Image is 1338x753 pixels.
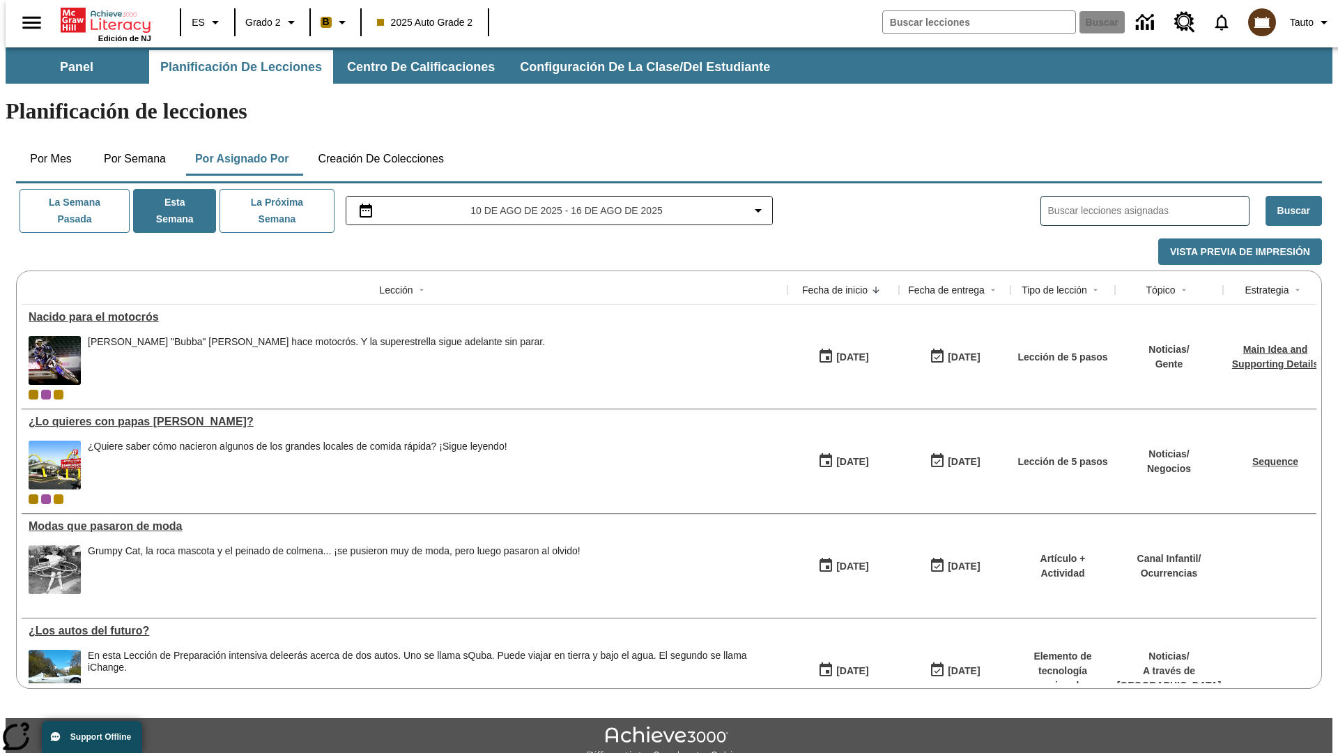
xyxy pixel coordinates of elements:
[1117,649,1222,664] p: Noticias /
[29,545,81,594] img: foto en blanco y negro de una chica haciendo girar unos hula-hulas en la década de 1950
[802,283,868,297] div: Fecha de inicio
[245,15,281,30] span: Grado 2
[948,662,980,680] div: [DATE]
[813,657,873,684] button: 07/01/25: Primer día en que estuvo disponible la lección
[29,311,780,324] a: Nacido para el motocrós, Lecciones
[315,10,356,35] button: Boost El color de la clase es anaranjado claro. Cambiar el color de la clase.
[1240,4,1284,40] button: Escoja un nuevo avatar
[379,283,413,297] div: Lección
[836,349,868,366] div: [DATE]
[149,50,333,84] button: Planificación de lecciones
[1248,8,1276,36] img: avatar image
[6,98,1332,124] h1: Planificación de lecciones
[88,336,545,348] p: [PERSON_NAME] "Bubba" [PERSON_NAME] hace motocrós. Y la superestrella sigue adelante sin parar.
[88,336,545,385] span: James "Bubba" Stewart hace motocrós. Y la superestrella sigue adelante sin parar.
[750,202,767,219] svg: Collapse Date Range Filter
[1087,282,1104,298] button: Sort
[88,650,747,673] testabrev: leerás acerca de dos autos. Uno se llama sQuba. Puede viajar en tierra y bajo el agua. El segundo...
[61,5,151,43] div: Portada
[29,650,81,699] img: Un automóvil de alta tecnología flotando en el agua.
[1245,283,1289,297] div: Estrategia
[1148,342,1189,357] p: Noticias /
[16,142,86,176] button: Por mes
[29,625,780,637] div: ¿Los autos del futuro?
[948,453,980,471] div: [DATE]
[29,416,780,428] div: ¿Lo quieres con papas fritas?
[29,311,780,324] div: Nacido para el motocrós
[1117,664,1222,693] p: A través de [GEOGRAPHIC_DATA]
[813,448,873,475] button: 07/26/25: Primer día en que estuvo disponible la lección
[41,390,51,400] div: OL 2025 Auto Grade 3
[88,545,580,594] div: Grumpy Cat, la roca mascota y el peinado de colmena... ¡se pusieron muy de moda, pero luego pasar...
[29,416,780,428] a: ¿Lo quieres con papas fritas?, Lecciones
[413,282,430,298] button: Sort
[61,6,151,34] a: Portada
[184,142,300,176] button: Por asignado por
[88,650,780,699] div: En esta Lección de Preparación intensiva de leerás acerca de dos autos. Uno se llama sQuba. Puede...
[220,189,334,233] button: La próxima semana
[925,448,985,475] button: 07/03/26: Último día en que podrá accederse la lección
[1289,282,1306,298] button: Sort
[470,204,662,218] span: 10 de ago de 2025 - 16 de ago de 2025
[1266,196,1322,226] button: Buscar
[1147,447,1191,462] p: Noticias /
[925,553,985,579] button: 06/30/26: Último día en que podrá accederse la lección
[29,520,780,533] a: Modas que pasaron de moda, Lecciones
[1232,344,1318,370] a: Main Idea and Supporting Details
[813,344,873,370] button: 08/04/25: Primer día en que estuvo disponible la lección
[352,202,767,219] button: Seleccione el intervalo de fechas opción del menú
[192,15,205,30] span: ES
[1017,455,1107,469] p: Lección de 5 pasos
[1017,552,1108,581] p: Artículo + Actividad
[185,10,230,35] button: Lenguaje: ES, Selecciona un idioma
[240,10,305,35] button: Grado: Grado 2, Elige un grado
[836,453,868,471] div: [DATE]
[948,349,980,366] div: [DATE]
[29,390,38,400] div: Clase actual
[41,494,51,504] div: OL 2025 Auto Grade 3
[323,13,330,31] span: B
[29,494,38,504] div: Clase actual
[1017,350,1107,365] p: Lección de 5 pasos
[836,558,868,575] div: [DATE]
[6,47,1332,84] div: Subbarra de navegación
[1147,462,1191,476] p: Negocios
[1166,3,1204,41] a: Centro de recursos, Se abrirá en una pestaña nueva.
[11,2,52,43] button: Abrir el menú lateral
[1137,566,1201,581] p: Ocurrencias
[883,11,1075,33] input: Buscar campo
[1290,15,1314,30] span: Tauto
[6,50,783,84] div: Subbarra de navegación
[54,494,63,504] span: New 2025 class
[868,282,884,298] button: Sort
[29,625,780,637] a: ¿Los autos del futuro? , Lecciones
[925,344,985,370] button: 08/10/25: Último día en que podrá accederse la lección
[88,441,507,489] div: ¿Quiere saber cómo nacieron algunos de los grandes locales de comida rápida? ¡Sigue leyendo!
[29,441,81,489] img: Uno de los primeros locales de McDonald's, con el icónico letrero rojo y los arcos amarillos.
[42,721,142,753] button: Support Offline
[1176,282,1192,298] button: Sort
[509,50,781,84] button: Configuración de la clase/del estudiante
[836,662,868,680] div: [DATE]
[88,545,580,557] div: Grumpy Cat, la roca mascota y el peinado de colmena... ¡se pusieron muy de moda, pero luego pasar...
[1204,4,1240,40] a: Notificaciones
[1252,456,1298,467] a: Sequence
[1128,3,1166,42] a: Centro de información
[88,650,780,674] div: En esta Lección de Preparación intensiva de
[1048,201,1249,221] input: Buscar lecciones asignadas
[1148,357,1189,372] p: Gente
[7,50,146,84] button: Panel
[908,283,985,297] div: Fecha de entrega
[1158,238,1322,266] button: Vista previa de impresión
[54,390,63,400] div: New 2025 class
[307,142,455,176] button: Creación de colecciones
[948,558,980,575] div: [DATE]
[925,657,985,684] button: 08/01/26: Último día en que podrá accederse la lección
